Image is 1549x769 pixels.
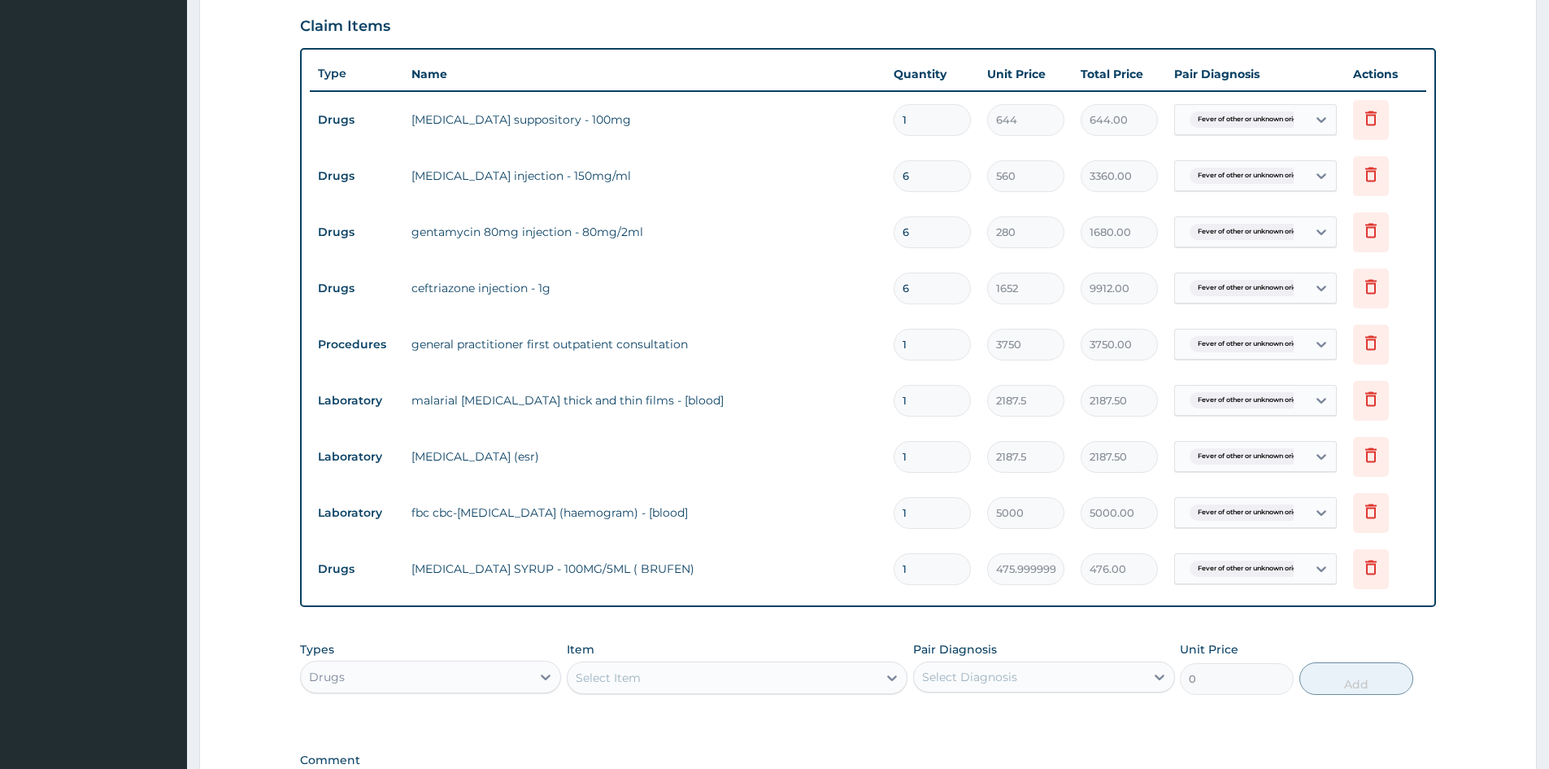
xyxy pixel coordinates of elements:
[1190,111,1311,128] span: Fever of other or unknown orig...
[1190,336,1311,352] span: Fever of other or unknown orig...
[310,442,403,472] td: Laboratory
[1180,641,1238,658] label: Unit Price
[310,217,403,247] td: Drugs
[403,103,885,136] td: [MEDICAL_DATA] suppository - 100mg
[310,161,403,191] td: Drugs
[913,641,997,658] label: Pair Diagnosis
[310,105,403,135] td: Drugs
[403,159,885,192] td: [MEDICAL_DATA] injection - 150mg/ml
[300,754,1436,767] label: Comment
[300,18,390,36] h3: Claim Items
[309,669,345,685] div: Drugs
[1190,505,1311,521] span: Fever of other or unknown orig...
[1190,168,1311,184] span: Fever of other or unknown orig...
[403,58,885,90] th: Name
[403,553,885,585] td: [MEDICAL_DATA] SYRUP - 100MG/5ML ( BRUFEN)
[310,59,403,89] th: Type
[1299,662,1413,695] button: Add
[310,273,403,304] td: Drugs
[979,58,1073,90] th: Unit Price
[403,272,885,304] td: ceftriazone injection - 1g
[310,498,403,528] td: Laboratory
[1190,392,1311,409] span: Fever of other or unknown orig...
[576,670,641,686] div: Select Item
[403,496,885,529] td: fbc cbc-[MEDICAL_DATA] (haemogram) - [blood]
[567,641,594,658] label: Item
[310,554,403,584] td: Drugs
[885,58,979,90] th: Quantity
[300,643,334,657] label: Types
[1073,58,1166,90] th: Total Price
[1190,561,1311,577] span: Fever of other or unknown orig...
[403,440,885,473] td: [MEDICAL_DATA] (esr)
[922,669,1017,685] div: Select Diagnosis
[403,384,885,417] td: malarial [MEDICAL_DATA] thick and thin films - [blood]
[1190,224,1311,240] span: Fever of other or unknown orig...
[1345,58,1426,90] th: Actions
[1190,448,1311,465] span: Fever of other or unknown orig...
[403,216,885,248] td: gentamycin 80mg injection - 80mg/2ml
[310,330,403,360] td: Procedures
[310,386,403,416] td: Laboratory
[1190,280,1311,296] span: Fever of other or unknown orig...
[1166,58,1345,90] th: Pair Diagnosis
[403,328,885,360] td: general practitioner first outpatient consultation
